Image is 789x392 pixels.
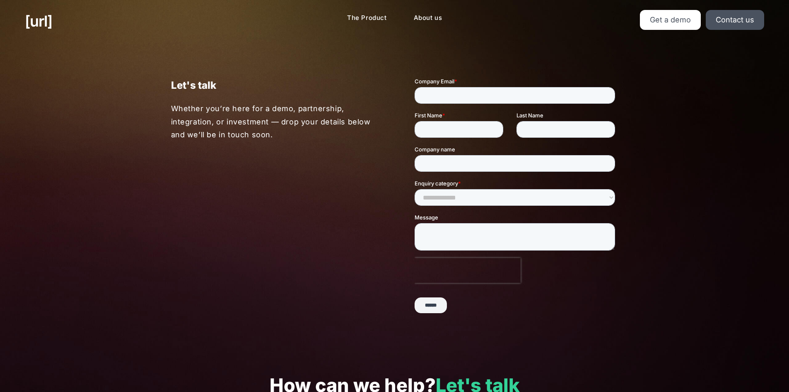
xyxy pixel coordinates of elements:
a: Get a demo [640,10,701,30]
a: The Product [340,10,393,26]
iframe: Form 0 [415,77,618,320]
a: Contact us [706,10,764,30]
a: [URL] [25,10,52,32]
a: About us [407,10,449,26]
p: Whether you’re here for a demo, partnership, integration, or investment — drop your details below... [171,102,375,141]
p: Let's talk [171,77,375,93]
